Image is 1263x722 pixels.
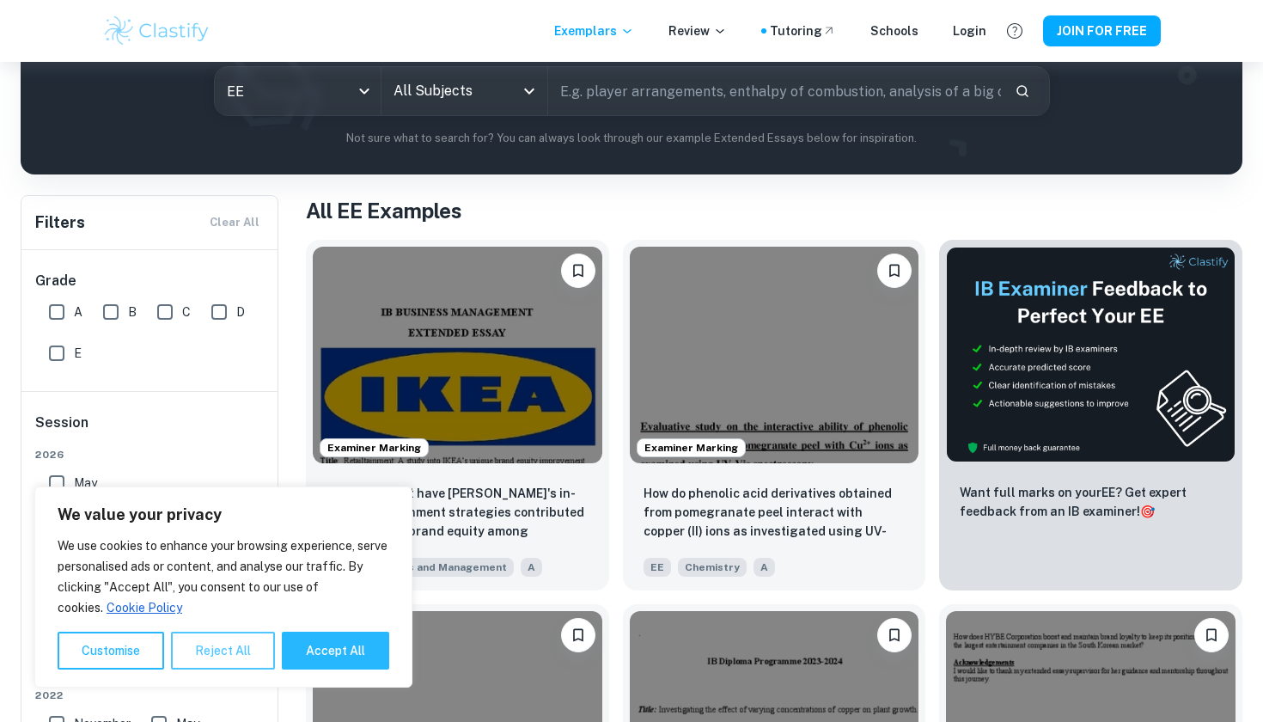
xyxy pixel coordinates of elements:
[630,247,919,463] img: Chemistry EE example thumbnail: How do phenolic acid derivatives obtaine
[34,130,1229,147] p: Not sure what to search for? You can always look through our example Extended Essays below for in...
[128,303,137,321] span: B
[561,254,595,288] button: Please log in to bookmark exemplars
[182,303,191,321] span: C
[313,247,602,463] img: Business and Management EE example thumbnail: To what extent have IKEA's in-store reta
[74,344,82,363] span: E
[35,271,265,291] h6: Grade
[106,600,183,615] a: Cookie Policy
[517,79,541,103] button: Open
[326,484,589,542] p: To what extent have IKEA's in-store retailtainment strategies contributed to enhancing brand equi...
[1008,76,1037,106] button: Search
[74,474,97,493] span: May
[58,535,389,618] p: We use cookies to enhance your browsing experience, serve personalised ads or content, and analys...
[644,558,671,577] span: EE
[361,558,514,577] span: Business and Management
[754,558,775,577] span: A
[521,558,542,577] span: A
[877,254,912,288] button: Please log in to bookmark exemplars
[35,413,265,447] h6: Session
[74,303,82,321] span: A
[171,632,275,670] button: Reject All
[320,440,428,456] span: Examiner Marking
[306,195,1242,226] h1: All EE Examples
[668,21,727,40] p: Review
[623,240,926,590] a: Examiner MarkingPlease log in to bookmark exemplarsHow do phenolic acid derivatives obtained from...
[770,21,836,40] a: Tutoring
[561,618,595,652] button: Please log in to bookmark exemplars
[282,632,389,670] button: Accept All
[58,505,389,525] p: We value your privacy
[678,558,747,577] span: Chemistry
[877,618,912,652] button: Please log in to bookmark exemplars
[870,21,918,40] a: Schools
[644,484,906,542] p: How do phenolic acid derivatives obtained from pomegranate peel interact with copper (II) ions as...
[939,240,1242,590] a: ThumbnailWant full marks on yourEE? Get expert feedback from an IB examiner!
[946,247,1236,462] img: Thumbnail
[215,67,381,115] div: EE
[960,483,1222,521] p: Want full marks on your EE ? Get expert feedback from an IB examiner!
[35,688,265,703] span: 2022
[638,440,745,456] span: Examiner Marking
[1000,16,1029,46] button: Help and Feedback
[34,486,412,688] div: We value your privacy
[554,21,634,40] p: Exemplars
[1194,618,1229,652] button: Please log in to bookmark exemplars
[1043,15,1161,46] button: JOIN FOR FREE
[102,14,211,48] img: Clastify logo
[306,240,609,590] a: Examiner MarkingPlease log in to bookmark exemplarsTo what extent have IKEA's in-store retailtain...
[236,303,245,321] span: D
[35,447,265,462] span: 2026
[58,632,164,670] button: Customise
[1140,505,1155,518] span: 🎯
[35,211,85,235] h6: Filters
[953,21,986,40] a: Login
[548,67,1001,115] input: E.g. player arrangements, enthalpy of combustion, analysis of a big city...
